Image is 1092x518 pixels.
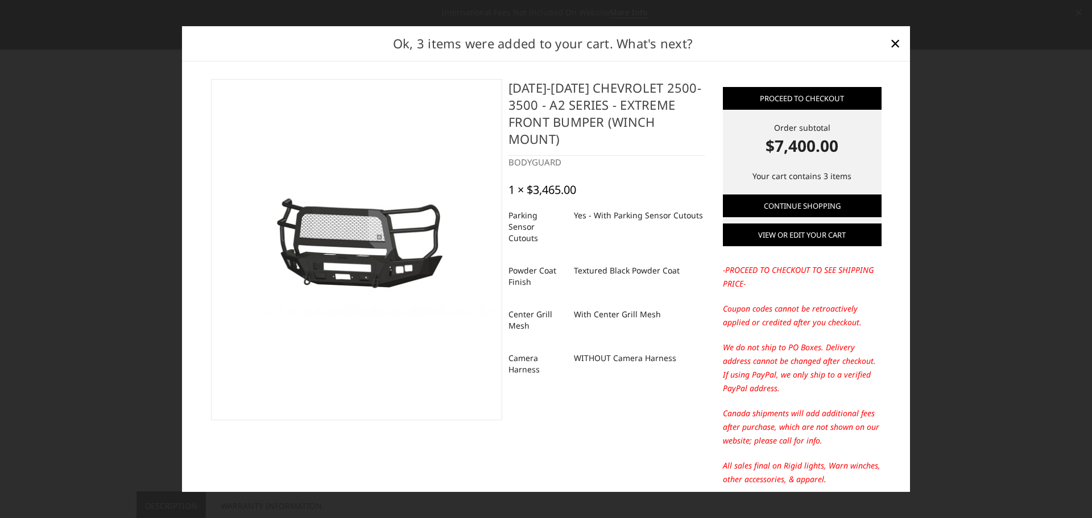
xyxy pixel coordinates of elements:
a: Proceed to checkout [723,87,882,110]
dd: WITHOUT Camera Harness [574,348,676,368]
h2: Ok, 3 items were added to your cart. What's next? [200,34,886,53]
dd: With Center Grill Mesh [574,304,661,325]
a: View or edit your cart [723,223,882,246]
p: Your cart contains 3 items [723,169,882,183]
p: -PROCEED TO CHECKOUT TO SEE SHIPPING PRICE- [723,263,882,291]
p: We do not ship to PO Boxes. Delivery address cannot be changed after checkout. If using PayPal, w... [723,341,882,395]
span: × [890,31,900,55]
dd: Yes - With Parking Sensor Cutouts [574,205,703,226]
dt: Camera Harness [508,348,565,380]
div: 1 × $3,465.00 [508,183,576,197]
p: All sales final on Rigid lights, Warn winches, other accessories, & apparel. [723,459,882,486]
a: Continue Shopping [723,194,882,217]
div: BODYGUARD [508,156,705,169]
h4: [DATE]-[DATE] Chevrolet 2500-3500 - A2 Series - Extreme Front Bumper (winch mount) [508,79,705,156]
iframe: Chat Widget [1035,463,1092,518]
div: Order subtotal [723,122,882,158]
dt: Center Grill Mesh [508,304,565,336]
img: 2024-2025 Chevrolet 2500-3500 - A2 Series - Extreme Front Bumper (winch mount) [217,184,496,314]
dt: Parking Sensor Cutouts [508,205,565,248]
a: Close [886,34,904,52]
dt: Powder Coat Finish [508,260,565,292]
dd: Textured Black Powder Coat [574,260,680,281]
p: Coupon codes cannot be retroactively applied or credited after you checkout. [723,302,882,329]
strong: $7,400.00 [723,134,882,158]
p: Canada shipments will add additional fees after purchase, which are not shown on our website; ple... [723,407,882,447]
